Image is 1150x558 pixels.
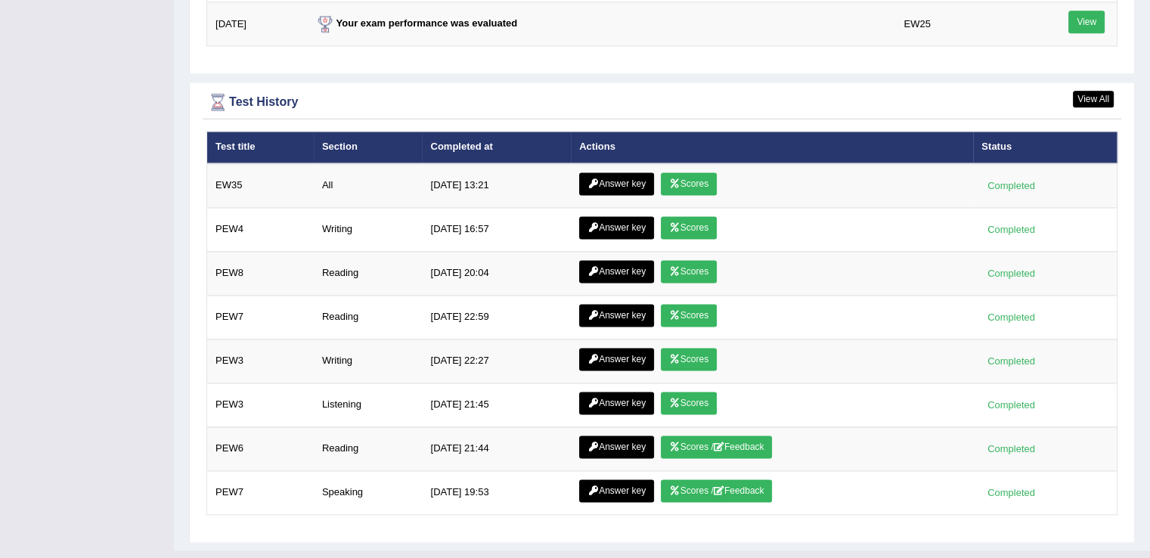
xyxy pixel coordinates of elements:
a: Scores [661,260,717,283]
a: Answer key [579,479,654,502]
th: Actions [571,132,973,163]
td: PEW6 [207,426,314,470]
a: Scores [661,216,717,239]
td: Speaking [314,470,423,514]
td: [DATE] 22:59 [422,295,571,339]
td: [DATE] 21:44 [422,426,571,470]
div: Completed [981,309,1040,325]
th: Section [314,132,423,163]
td: EW25 [895,2,1026,46]
td: PEW3 [207,383,314,426]
td: EW35 [207,163,314,208]
a: Answer key [579,436,654,458]
a: Scores [661,304,717,327]
td: [DATE] 16:57 [422,207,571,251]
td: PEW7 [207,470,314,514]
td: PEW4 [207,207,314,251]
a: Scores /Feedback [661,479,773,502]
td: PEW7 [207,295,314,339]
th: Test title [207,132,314,163]
a: Scores [661,348,717,370]
div: Completed [981,222,1040,237]
a: View All [1073,91,1114,107]
a: Scores /Feedback [661,436,773,458]
th: Status [973,132,1117,163]
a: View [1068,11,1105,33]
div: Completed [981,265,1040,281]
td: [DATE] 13:21 [422,163,571,208]
td: [DATE] 20:04 [422,251,571,295]
td: [DATE] 22:27 [422,339,571,383]
div: Completed [981,178,1040,194]
td: PEW3 [207,339,314,383]
div: Test History [206,91,1117,113]
td: All [314,163,423,208]
a: Scores [661,172,717,195]
td: Reading [314,295,423,339]
td: [DATE] 21:45 [422,383,571,426]
td: Writing [314,339,423,383]
div: Completed [981,353,1040,369]
td: Reading [314,251,423,295]
td: Listening [314,383,423,426]
div: Completed [981,485,1040,501]
a: Answer key [579,172,654,195]
a: Answer key [579,260,654,283]
a: Scores [661,392,717,414]
a: Answer key [579,392,654,414]
div: Completed [981,441,1040,457]
a: Answer key [579,216,654,239]
td: PEW8 [207,251,314,295]
a: Answer key [579,304,654,327]
div: Completed [981,397,1040,413]
td: Reading [314,426,423,470]
td: [DATE] 19:53 [422,470,571,514]
th: Completed at [422,132,571,163]
strong: Your exam performance was evaluated [314,17,518,29]
td: Writing [314,207,423,251]
td: [DATE] [207,2,305,46]
a: Answer key [579,348,654,370]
